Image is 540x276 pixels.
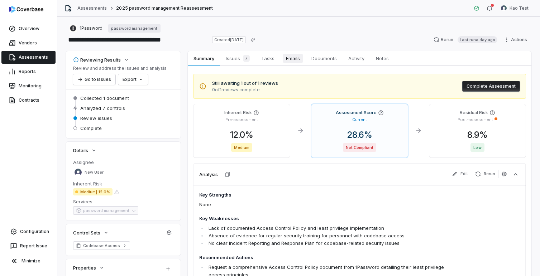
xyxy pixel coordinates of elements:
[80,25,102,31] span: 1Password
[73,241,130,250] a: Codebase Access
[3,225,54,238] a: Configuration
[3,254,54,268] button: Minimize
[472,170,498,178] button: Rerun
[3,239,54,252] button: Report Issue
[449,170,471,178] button: Edit
[231,143,252,152] span: Medium
[341,130,378,140] span: 28.6 %
[1,22,56,35] a: Overview
[283,54,303,63] span: Emails
[85,170,104,175] span: New User
[1,79,56,92] a: Monitoring
[510,5,529,11] span: Kao Test
[309,54,340,63] span: Documents
[345,54,367,63] span: Activity
[212,80,278,87] span: Still awaiting 1 out of 1 reviews
[71,226,111,239] button: Control Sets
[343,143,376,152] span: Not Compliant
[9,6,43,13] img: logo-D7KZi-bG.svg
[207,224,456,232] li: Lack of documented Access Control Policy and least privilege implementation
[258,54,277,63] span: Tasks
[73,180,173,187] dt: Inherent Risk
[336,110,377,116] h4: Assessment Score
[80,115,112,121] span: Review issues
[1,51,56,64] a: Assessments
[67,22,105,35] button: https://1password.com/1Password
[224,110,252,116] h4: Inherent Risk
[225,117,258,122] p: Pre-assessment
[458,117,493,122] p: Post-assessment
[73,198,173,205] dt: Services
[1,37,56,49] a: Vendors
[470,143,484,152] span: Low
[73,159,173,165] dt: Assignee
[73,147,88,154] span: Details
[77,5,107,11] a: Assessments
[71,144,99,157] button: Details
[1,65,56,78] a: Reports
[199,201,456,208] p: None
[429,34,502,45] button: RerunLast runa day ago
[207,239,456,247] li: No clear Incident Reporting and Response Plan for codebase-related security issues
[223,53,253,63] span: Issues
[212,36,246,43] span: Created [DATE]
[83,243,120,248] span: Codebase Access
[373,54,392,63] span: Notes
[73,66,167,71] p: Review and address the issues and analysis
[199,254,456,261] h4: Recommended Actions
[247,33,259,46] button: Copy link
[73,57,121,63] div: Reviewing Results
[73,229,100,236] span: Control Sets
[80,105,125,111] span: Analyzed 7 controls
[1,94,56,107] a: Contracts
[108,24,161,33] a: password management
[458,36,497,43] span: Last run a day ago
[199,171,218,178] h3: Analysis
[207,232,456,239] li: Absence of evidence for regular security training for personnel with codebase access
[71,53,132,66] button: Reviewing Results
[497,3,533,14] button: Kao Test avatarKao Test
[462,81,520,92] button: Complete Assessment
[243,55,250,62] span: 7
[224,130,259,140] span: 12.0 %
[80,95,129,101] span: Collected 1 document
[116,5,212,11] span: 2025 password management Reassessment
[118,74,148,85] button: Export
[73,74,115,85] button: Go to issues
[73,265,96,271] span: Properties
[80,125,102,131] span: Complete
[462,130,493,140] span: 8.9 %
[212,87,278,93] span: 0 of 1 reviews complete
[501,5,507,11] img: Kao Test avatar
[352,117,367,122] p: Current
[460,110,488,116] h4: Residual Risk
[199,192,456,199] h4: Key Strengths
[199,215,456,222] h4: Key Weaknesses
[75,169,82,176] img: New User avatar
[191,54,217,63] span: Summary
[73,188,113,195] span: Medium | 12.0%
[502,34,531,45] button: Actions
[71,261,107,274] button: Properties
